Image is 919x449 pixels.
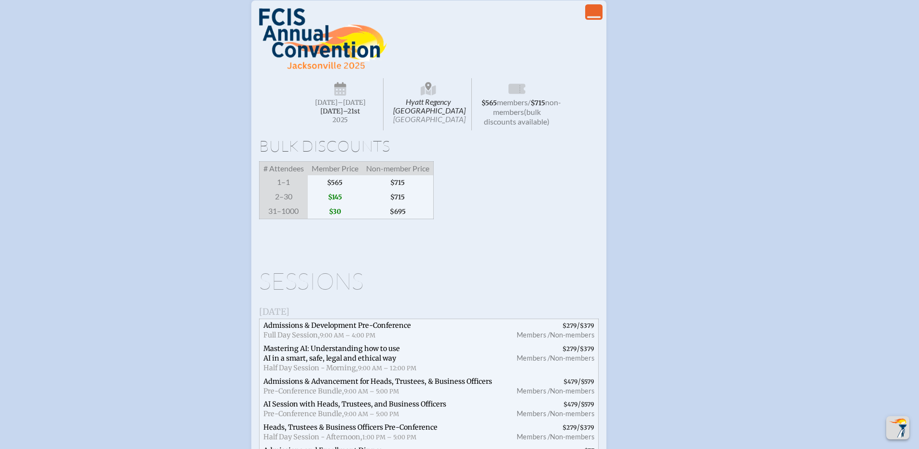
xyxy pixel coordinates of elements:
span: / [506,319,598,342]
span: / [506,375,598,398]
h1: Sessions [259,269,599,293]
span: 9:00 AM – 4:00 PM [320,332,375,339]
span: Admissions & Development Pre-Conference [263,321,411,330]
span: Half Day Session - Morning, [263,364,358,372]
h1: Bulk Discounts [259,138,599,154]
span: 1:00 PM – 5:00 PM [362,434,416,441]
span: members [497,98,528,107]
span: 31–1000 [259,204,308,219]
span: Pre-Conference Bundle, [263,409,344,418]
img: FCIS Convention 2025 [259,8,387,70]
span: Heads, Trustees & Business Officers Pre-Conference [263,423,438,432]
span: $379 [580,345,594,352]
span: Non-members [550,331,594,339]
span: 2–30 [259,190,308,204]
span: $30 [308,204,362,219]
span: $479 [563,378,578,385]
span: / [528,98,531,107]
span: 1–1 [259,175,308,190]
span: Non-members [550,387,594,395]
span: $579 [581,378,594,385]
span: Pre-Conference Bundle, [263,387,344,395]
button: Scroll Top [886,416,909,439]
span: 9:00 AM – 12:00 PM [358,365,416,372]
span: non-members [493,98,561,116]
span: $565 [481,99,497,107]
span: 2025 [305,116,376,124]
span: Members / [517,433,550,441]
span: Member Price [308,162,362,176]
span: $579 [581,401,594,408]
span: $379 [580,322,594,329]
span: $565 [308,175,362,190]
span: / [506,421,598,444]
span: Members / [517,331,550,339]
span: $715 [531,99,545,107]
span: $279 [562,345,577,352]
span: $145 [308,190,362,204]
span: $479 [563,401,578,408]
span: / [506,342,598,375]
span: $715 [362,175,434,190]
span: [GEOGRAPHIC_DATA] [393,114,466,124]
span: Half Day Session - Afternoon, [263,433,362,441]
span: Admissions & Advancement for Heads, Trustees, & Business Officers [263,377,492,386]
span: $715 [362,190,434,204]
span: Members / [517,387,550,395]
span: Members / [517,409,550,418]
span: # Attendees [259,162,308,176]
span: $695 [362,204,434,219]
span: [DATE] [315,98,338,107]
span: Non-member Price [362,162,434,176]
span: [DATE] [259,306,289,317]
span: –[DATE] [338,98,366,107]
span: $279 [562,424,577,431]
span: Full Day Session, [263,331,320,339]
span: Hyatt Regency [GEOGRAPHIC_DATA] [385,78,472,130]
span: $379 [580,424,594,431]
span: [DATE]–⁠21st [320,107,360,115]
span: / [506,398,598,421]
span: Non-members [550,409,594,418]
span: (bulk discounts available) [484,107,549,126]
span: 9:00 AM – 5:00 PM [344,388,399,395]
span: $279 [562,322,577,329]
span: 9:00 AM – 5:00 PM [344,410,399,418]
span: Non-members [550,433,594,441]
span: Non-members [550,354,594,362]
span: AI Session with Heads, Trustees, and Business Officers [263,400,446,408]
span: Mastering AI: Understanding how to use AI in a smart, safe, legal and ethical way [263,344,400,363]
span: Members / [517,354,550,362]
img: To the top [888,418,907,437]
